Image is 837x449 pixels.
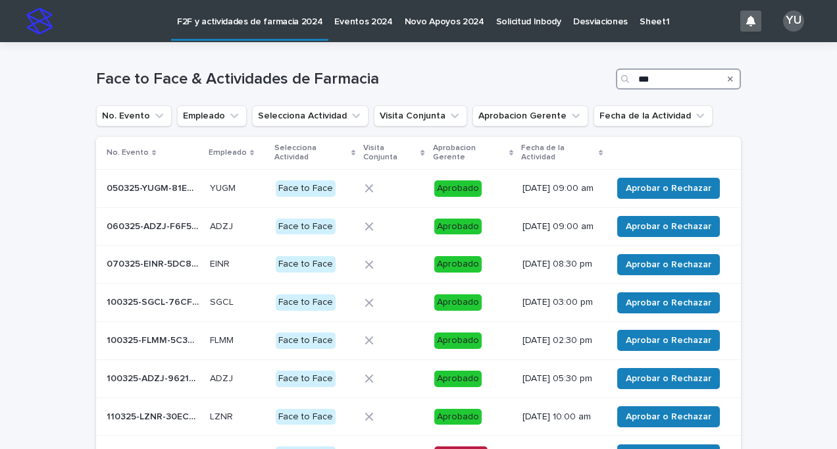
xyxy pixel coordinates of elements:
h1: Face to Face & Actividades de Farmacia [96,70,611,89]
div: Face to Face [276,256,336,273]
p: 100325-ADZJ-962146 [107,371,202,384]
tr: 060325-ADZJ-F6F509060325-ADZJ-F6F509 ADZJADZJ Face to FaceAprobado[DATE] 09:00 amAprobar o Rechazar [96,207,741,246]
div: Face to Face [276,219,336,235]
p: Visita Conjunta [363,141,418,165]
p: EINR [210,256,232,270]
div: YU [783,11,804,32]
button: No. Evento [96,105,172,126]
span: Aprobar o Rechazar [626,220,711,233]
span: Aprobar o Rechazar [626,258,711,271]
button: Aprobar o Rechazar [617,368,720,389]
div: Face to Face [276,332,336,349]
tr: 070325-EINR-5DC884070325-EINR-5DC884 EINREINR Face to FaceAprobado[DATE] 08:30 pmAprobar o Rechazar [96,246,741,284]
p: 060325-ADZJ-F6F509 [107,219,202,232]
p: 110325-LZNR-30EC69 [107,409,202,423]
button: Empleado [177,105,247,126]
p: YUGM [210,180,238,194]
div: Aprobado [434,219,482,235]
p: 100325-FLMM-5C3B6B [107,332,202,346]
div: Face to Face [276,371,336,387]
p: 070325-EINR-5DC884 [107,256,202,270]
p: [DATE] 10:00 am [522,411,601,423]
span: Aprobar o Rechazar [626,334,711,347]
tr: 050325-YUGM-81ED60050325-YUGM-81ED60 YUGMYUGM Face to FaceAprobado[DATE] 09:00 amAprobar o Rechazar [96,169,741,207]
tr: 110325-LZNR-30EC69110325-LZNR-30EC69 LZNRLZNR Face to FaceAprobado[DATE] 10:00 amAprobar o Rechazar [96,398,741,436]
p: [DATE] 09:00 am [522,183,601,194]
p: [DATE] 02:30 pm [522,335,601,346]
p: 100325-SGCL-76CFC4 [107,294,202,308]
input: Search [616,68,741,90]
p: LZNR [210,409,236,423]
tr: 100325-SGCL-76CFC4100325-SGCL-76CFC4 SGCLSGCL Face to FaceAprobado[DATE] 03:00 pmAprobar o Rechazar [96,284,741,322]
p: Selecciona Actividad [274,141,348,165]
span: Aprobar o Rechazar [626,372,711,385]
button: Aprobacion Gerente [472,105,588,126]
p: Aprobacion Gerente [433,141,507,165]
button: Visita Conjunta [374,105,467,126]
tr: 100325-ADZJ-962146100325-ADZJ-962146 ADZJADZJ Face to FaceAprobado[DATE] 05:30 pmAprobar o Rechazar [96,359,741,398]
button: Aprobar o Rechazar [617,292,720,313]
button: Aprobar o Rechazar [617,178,720,199]
button: Aprobar o Rechazar [617,406,720,427]
button: Aprobar o Rechazar [617,330,720,351]
p: Empleado [209,145,247,160]
img: stacker-logo-s-only.png [26,8,53,34]
div: Face to Face [276,180,336,197]
p: ADZJ [210,371,236,384]
div: Aprobado [434,294,482,311]
p: No. Evento [107,145,149,160]
p: Fecha de la Actividad [521,141,595,165]
span: Aprobar o Rechazar [626,410,711,423]
p: [DATE] 05:30 pm [522,373,601,384]
p: ADZJ [210,219,236,232]
button: Aprobar o Rechazar [617,216,720,237]
div: Aprobado [434,409,482,425]
p: [DATE] 03:00 pm [522,297,601,308]
div: Aprobado [434,371,482,387]
p: SGCL [210,294,236,308]
p: [DATE] 09:00 am [522,221,601,232]
p: 050325-YUGM-81ED60 [107,180,202,194]
span: Aprobar o Rechazar [626,296,711,309]
div: Aprobado [434,180,482,197]
div: Face to Face [276,409,336,425]
button: Selecciona Actividad [252,105,368,126]
span: Aprobar o Rechazar [626,182,711,195]
button: Aprobar o Rechazar [617,254,720,275]
p: FLMM [210,332,236,346]
p: [DATE] 08:30 pm [522,259,601,270]
tr: 100325-FLMM-5C3B6B100325-FLMM-5C3B6B FLMMFLMM Face to FaceAprobado[DATE] 02:30 pmAprobar o Rechazar [96,321,741,359]
button: Fecha de la Actividad [594,105,713,126]
div: Aprobado [434,256,482,273]
div: Face to Face [276,294,336,311]
div: Aprobado [434,332,482,349]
